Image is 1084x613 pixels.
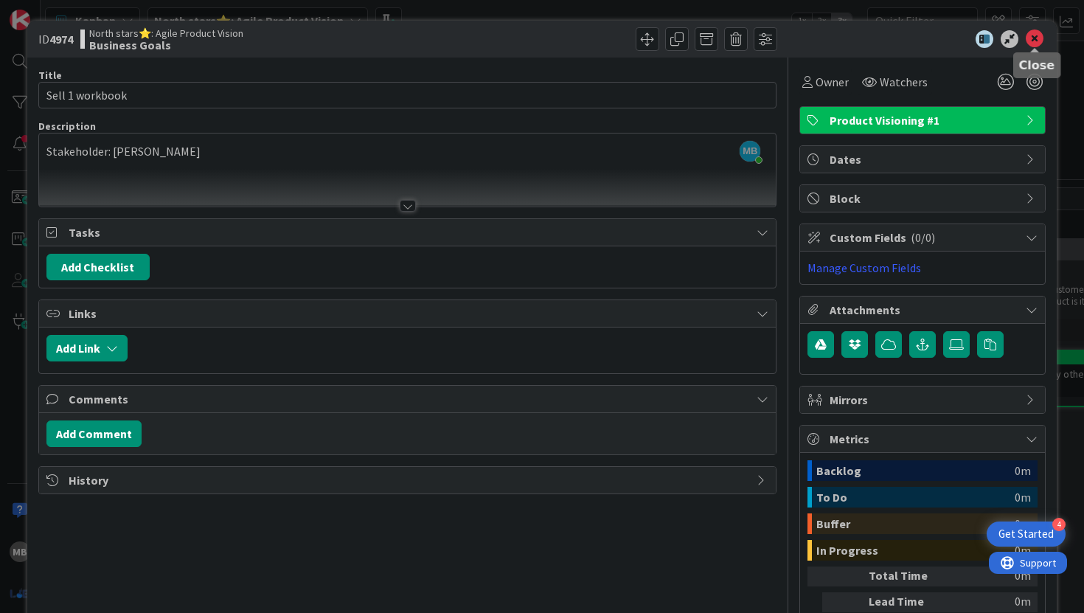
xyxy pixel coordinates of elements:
span: ( 0/0 ) [911,230,935,245]
b: 4974 [49,32,73,46]
div: 0m [1015,513,1031,534]
div: Total Time [869,567,950,586]
span: Block [830,190,1018,207]
p: Stakeholder: [PERSON_NAME] [46,143,769,160]
input: type card name here... [38,82,777,108]
div: In Progress [816,540,1015,561]
div: 0m [956,592,1031,612]
div: Lead Time [869,592,950,612]
span: Comments [69,390,750,408]
span: Watchers [880,73,928,91]
div: Get Started [998,527,1054,541]
div: 0m [1015,460,1031,481]
button: Add Checklist [46,254,150,280]
span: Links [69,305,750,322]
span: MB [740,141,760,162]
span: Attachments [830,301,1018,319]
div: Open Get Started checklist, remaining modules: 4 [987,522,1066,547]
span: Custom Fields [830,229,1018,246]
div: Buffer [816,513,1015,534]
span: Dates [830,150,1018,168]
a: Manage Custom Fields [807,260,921,275]
span: Owner [816,73,849,91]
div: 0m [1015,540,1031,561]
span: Description [38,120,96,133]
h5: Close [1019,58,1055,72]
div: 0m [1015,487,1031,508]
button: Add Link [46,335,128,361]
span: Product Visioning #1 [830,111,1018,129]
span: Mirrors [830,391,1018,409]
div: Backlog [816,460,1015,481]
button: Add Comment [46,420,142,447]
span: ID [38,30,73,48]
label: Title [38,69,62,82]
div: To Do [816,487,1015,508]
b: Business Goals [89,39,243,51]
span: Tasks [69,224,750,241]
span: North stars⭐: Agile Product Vision [89,27,243,39]
span: History [69,471,750,489]
span: Support [31,2,67,20]
div: 0m [956,567,1031,586]
span: Metrics [830,430,1018,448]
div: 4 [1052,518,1066,531]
